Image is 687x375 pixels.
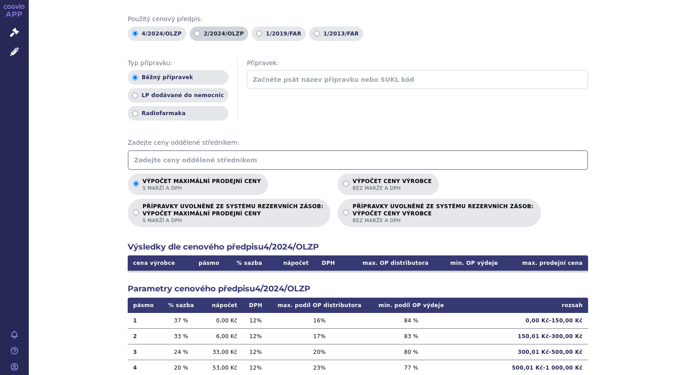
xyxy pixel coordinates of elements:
[268,313,370,329] td: 16 %
[132,31,138,36] input: 4/2024/OLZP
[370,344,452,360] td: 80 %
[271,255,314,271] th: nápočet
[128,138,588,147] span: Zadejte ceny oddělené středníkem:
[128,88,228,103] label: LP dodávané do nemocnic
[452,313,588,329] td: 0,00 Kč - 150,00 Kč
[370,328,452,344] td: 83 %
[132,111,138,116] input: Radiofarmaka
[314,31,320,36] input: 1/2013/FAR
[243,298,269,313] th: DPH
[128,328,161,344] td: 2
[352,210,533,217] strong: VÝPOČET CENY VÝROBCE
[352,217,533,224] span: bez marže a DPH
[268,344,370,360] td: 20 %
[452,344,588,360] td: 300,01 Kč - 500,00 Kč
[161,344,201,360] td: 24 %
[314,255,343,271] th: DPH
[343,181,349,187] input: Výpočet ceny výrobcebez marže a DPH
[352,203,533,224] p: PŘÍPRAVKY UVOLNĚNÉ ZE SYSTÉMU REZERVNÍCH ZÁSOB:
[243,344,269,360] td: 12 %
[252,27,306,41] label: 1/2019/FAR
[247,70,588,89] input: Začněte psát název přípravku nebo SÚKL kód
[190,255,228,271] th: pásmo
[143,217,323,224] span: s marží a DPH
[128,70,228,85] label: Běžný přípravek
[201,328,242,344] td: 6,00 Kč
[352,185,432,192] span: bez marže a DPH
[128,241,588,253] h2: Výsledky dle cenového předpisu 4/2024/OLZP
[128,298,161,313] th: pásmo
[434,255,503,271] th: min. OP výdeje
[343,255,434,271] th: max. OP distributora
[228,255,271,271] th: % sazba
[201,344,242,360] td: 33,00 Kč
[256,31,262,36] input: 1/2019/FAR
[161,313,201,329] td: 37 %
[128,313,161,329] td: 1
[128,27,186,41] label: 4/2024/OLZP
[128,59,228,68] span: Typ přípravku:
[370,313,452,329] td: 84 %
[268,328,370,344] td: 17 %
[128,344,161,360] td: 3
[452,328,588,344] td: 150,01 Kč - 300,00 Kč
[268,298,370,313] th: max. podíl OP distributora
[161,298,201,313] th: % sazba
[247,59,588,68] span: Přípravek:
[370,298,452,313] th: min. podíl OP výdeje
[128,150,588,170] input: Zadejte ceny oddělené středníkem
[201,313,242,329] td: 0,00 Kč
[143,203,323,224] p: PŘÍPRAVKY UVOLNĚNÉ ZE SYSTÉMU REZERVNÍCH ZÁSOB:
[132,75,138,80] input: Běžný přípravek
[343,210,349,215] input: PŘÍPRAVKY UVOLNĚNÉ ZE SYSTÉMU REZERVNÍCH ZÁSOB:VÝPOČET CENY VÝROBCEbez marže a DPH
[132,93,138,98] input: LP dodávané do nemocnic
[133,210,139,215] input: PŘÍPRAVKY UVOLNĚNÉ ZE SYSTÉMU REZERVNÍCH ZÁSOB:VÝPOČET MAXIMÁLNÍ PRODEJNÍ CENYs marží a DPH
[143,185,261,192] span: s marží a DPH
[201,298,242,313] th: nápočet
[128,106,228,121] label: Radiofarmaka
[452,298,588,313] th: rozsah
[309,27,363,41] label: 1/2013/FAR
[190,27,248,41] label: 2/2024/OLZP
[128,283,588,295] h2: Parametry cenového předpisu 4/2024/OLZP
[352,178,432,192] p: Výpočet ceny výrobce
[128,255,190,271] th: cena výrobce
[133,181,139,187] input: Výpočet maximální prodejní cenys marží a DPH
[503,255,588,271] th: max. prodejní cena
[243,313,269,329] td: 12 %
[128,15,588,24] span: Použitý cenový předpis:
[161,328,201,344] td: 33 %
[243,328,269,344] td: 12 %
[194,31,200,36] input: 2/2024/OLZP
[143,210,323,217] strong: VÝPOČET MAXIMÁLNÍ PRODEJNÍ CENY
[143,178,261,192] p: Výpočet maximální prodejní ceny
